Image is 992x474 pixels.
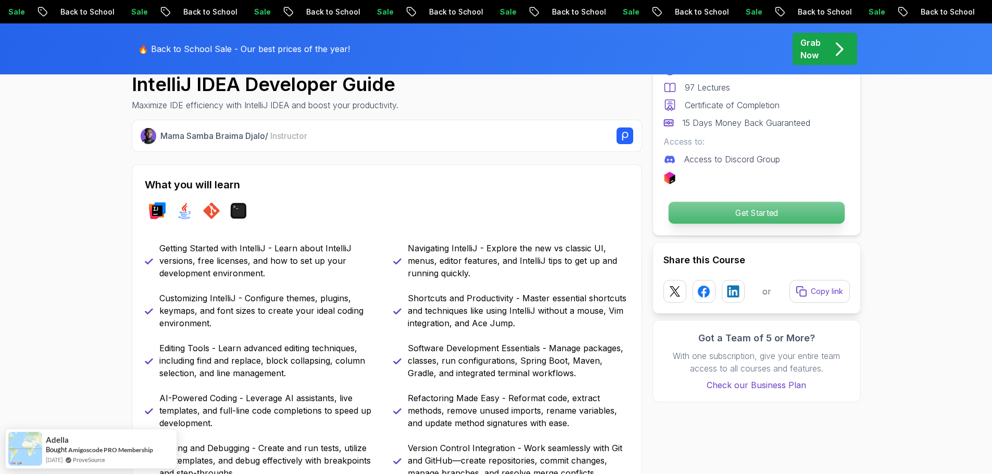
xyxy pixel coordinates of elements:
h2: What you will learn [145,177,629,192]
p: AI-Powered Coding - Leverage AI assistants, live templates, and full-line code completions to spe... [159,392,381,429]
p: Sale [614,7,648,17]
p: 🔥 Back to School Sale - Our best prices of the year! [138,43,350,55]
p: Access to: [663,135,850,148]
h2: Share this Course [663,253,850,267]
a: Check our Business Plan [663,379,850,391]
span: Adella [46,435,69,444]
p: Back to School [789,7,860,17]
a: ProveSource [73,455,105,464]
p: Editing Tools - Learn advanced editing techniques, including find and replace, block collapsing, ... [159,342,381,379]
p: Back to School [175,7,246,17]
p: Sale [492,7,525,17]
p: Sale [860,7,894,17]
h1: IntelliJ IDEA Developer Guide [132,74,398,95]
p: Certificate of Completion [685,99,780,111]
p: Back to School [667,7,737,17]
p: Refactoring Made Easy - Reformat code, extract methods, remove unused imports, rename variables, ... [408,392,629,429]
button: Copy link [789,280,850,303]
p: or [762,285,771,298]
p: Sale [737,7,771,17]
p: Back to School [298,7,369,17]
span: Bought [46,445,67,454]
p: Grab Now [800,36,821,61]
p: Navigating IntelliJ - Explore the new vs classic UI, menus, editor features, and IntelliJ tips to... [408,242,629,279]
span: [DATE] [46,455,62,464]
p: With one subscription, give your entire team access to all courses and features. [663,350,850,375]
p: Software Development Essentials - Manage packages, classes, run configurations, Spring Boot, Mave... [408,342,629,379]
p: Sale [369,7,402,17]
p: 15 Days Money Back Guaranteed [682,117,810,129]
p: Sale [123,7,156,17]
p: 97 Lectures [685,81,730,94]
p: Sale [246,7,279,17]
span: Instructor [270,131,307,141]
p: Getting Started with IntelliJ - Learn about IntelliJ versions, free licenses, and how to set up y... [159,242,381,279]
p: Copy link [811,286,843,297]
img: Nelson Djalo [141,128,157,144]
p: Mama Samba Braima Djalo / [160,130,307,142]
p: Maximize IDE efficiency with IntelliJ IDEA and boost your productivity. [132,99,398,111]
p: Back to School [544,7,614,17]
img: terminal logo [230,202,247,219]
img: intellij logo [149,202,166,219]
p: Shortcuts and Productivity - Master essential shortcuts and techniques like using IntelliJ withou... [408,292,629,329]
img: jetbrains logo [663,172,676,184]
img: provesource social proof notification image [8,432,42,466]
p: Back to School [912,7,983,17]
button: Get Started [668,201,845,224]
img: java logo [176,202,193,219]
img: git logo [203,202,220,219]
h3: Got a Team of 5 or More? [663,331,850,345]
p: Back to School [52,7,123,17]
p: Get Started [668,202,844,224]
p: Access to Discord Group [684,153,780,165]
a: Amigoscode PRO Membership [68,446,153,454]
p: Back to School [421,7,492,17]
p: Customizing IntelliJ - Configure themes, plugins, keymaps, and font sizes to create your ideal co... [159,292,381,329]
